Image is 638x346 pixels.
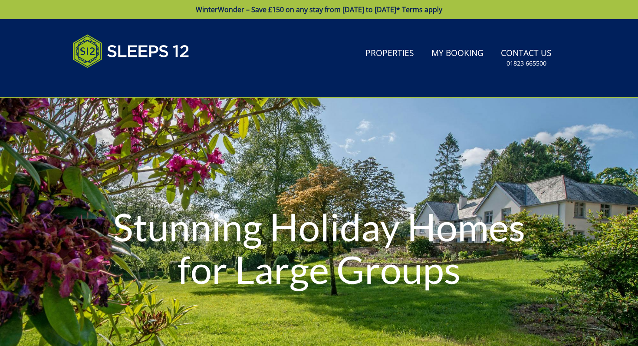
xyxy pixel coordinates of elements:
[72,30,190,73] img: Sleeps 12
[362,44,418,63] a: Properties
[497,44,555,72] a: Contact Us01823 665500
[68,78,159,86] iframe: Customer reviews powered by Trustpilot
[428,44,487,63] a: My Booking
[96,188,543,307] h1: Stunning Holiday Homes for Large Groups
[506,59,546,68] small: 01823 665500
